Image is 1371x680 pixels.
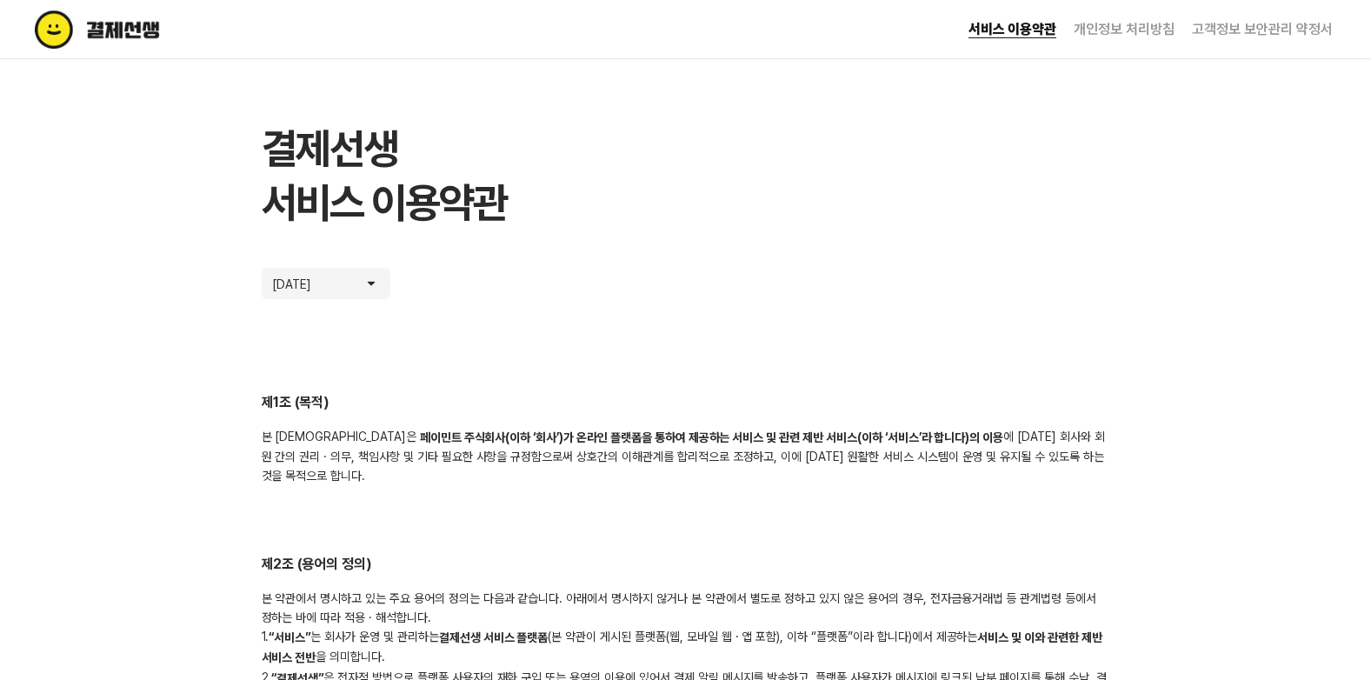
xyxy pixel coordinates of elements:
h2: 제1조 (목적) [262,393,1110,413]
h2: 제2조 (용어의 정의) [262,555,1110,575]
b: 서비스 및 이와 관련한 제반 서비스 전반 [262,630,1102,664]
img: terms logo [35,10,234,49]
a: 서비스 이용약관 [968,21,1056,38]
a: 고객정보 보안관리 약정서 [1192,21,1333,37]
img: arrow icon [363,275,380,292]
div: 본 [DEMOGRAPHIC_DATA]은 에 [DATE] 회사와 회원 간의 권리 · 의무, 책임사항 및 기타 필요한 사항을 규정함으로써 상호간의 이해관계를 합리적으로 조정하고,... [262,427,1110,485]
button: [DATE] [262,268,390,299]
p: [DATE] [272,275,324,292]
b: 결제선생 서비스 플랫폼 [439,630,549,644]
b: 페이민트 주식회사(이하 ‘회사’)가 온라인 플랫폼을 통하여 제공하는 서비스 및 관련 제반 서비스(이하 ‘서비스’라 합니다)의 이용 [420,430,1003,444]
b: “서비스” [269,630,310,644]
a: 개인정보 처리방침 [1074,21,1175,37]
h1: 결제선생 서비스 이용약관 [262,122,1110,230]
